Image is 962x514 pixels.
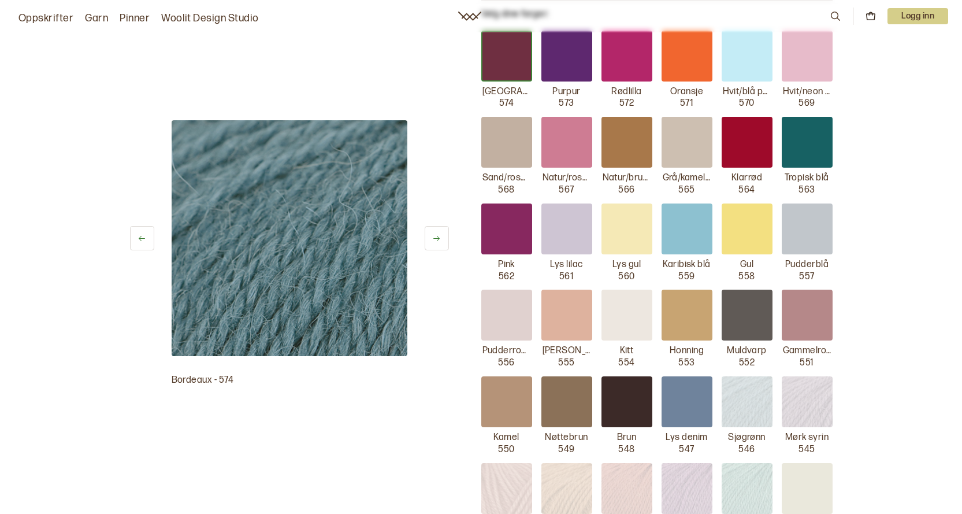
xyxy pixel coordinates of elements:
p: 556 [498,357,514,369]
p: 552 [739,357,755,369]
p: 553 [678,357,694,369]
a: Woolit [458,12,481,21]
img: Mørk syrin [782,376,833,427]
p: 564 [738,184,755,197]
p: Honning [670,345,704,357]
img: Lys sjøgrønn [722,463,772,514]
p: [PERSON_NAME] [543,345,591,357]
p: Muldvarp [727,345,767,357]
p: 566 [618,184,634,197]
a: Garn [85,10,108,27]
p: Tropisk blå [785,172,829,184]
p: Hvit/neon print [783,86,831,98]
p: Natur/rosa print [543,172,591,184]
p: Oransje [670,86,703,98]
a: Woolit Design Studio [161,10,259,27]
img: Bilde av garn [172,120,407,356]
p: 563 [798,184,815,197]
p: Brun [617,432,637,444]
p: Karibisk blå [663,259,711,271]
p: Mørk syrin [785,432,829,444]
p: 574 [499,98,514,110]
p: 569 [798,98,815,110]
p: Sjøgrønn [728,432,766,444]
p: Rødlilla [611,86,642,98]
p: 555 [558,357,574,369]
p: 554 [618,357,634,369]
p: Kamel [493,432,519,444]
p: 549 [558,444,574,456]
p: Klarrød [731,172,762,184]
p: Pudderrosa [482,345,531,357]
p: Natur/brun/rød/safran print [603,172,651,184]
p: 547 [679,444,694,456]
a: Oppskrifter [18,10,73,27]
p: Gul [740,259,753,271]
button: User dropdown [887,8,948,24]
p: 557 [799,271,814,283]
p: Grå/kamel print [663,172,711,184]
p: 565 [678,184,694,197]
p: 560 [618,271,634,283]
img: Dus aprikos [481,463,532,514]
img: Syrin [662,463,712,514]
p: Sand/rosa print [482,172,531,184]
p: 571 [680,98,693,110]
p: Lys gul [612,259,641,271]
p: 570 [739,98,754,110]
p: Bordeaux - 574 [172,375,407,387]
p: Kitt [620,345,634,357]
p: 568 [498,184,514,197]
p: 558 [738,271,755,283]
img: Kobber [601,463,652,514]
p: 562 [499,271,514,283]
p: Hvit/blå print [723,86,771,98]
p: Pink [498,259,515,271]
p: 545 [798,444,815,456]
p: 546 [738,444,755,456]
p: 561 [559,271,574,283]
p: 573 [559,98,574,110]
p: Nøttebrun [545,432,588,444]
p: 572 [619,98,634,110]
p: 567 [559,184,574,197]
p: Purpur [552,86,581,98]
p: Logg inn [887,8,948,24]
p: 548 [618,444,634,456]
p: 551 [800,357,814,369]
p: 559 [678,271,694,283]
p: 550 [498,444,514,456]
p: Pudderblå [785,259,829,271]
p: Gammelrosa [783,345,831,357]
p: [GEOGRAPHIC_DATA] [482,86,531,98]
p: Lys lilac [550,259,582,271]
a: Pinner [120,10,150,27]
img: Honninggul [541,463,592,514]
p: Lys denim [666,432,707,444]
img: Sjøgrønn [722,376,772,427]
